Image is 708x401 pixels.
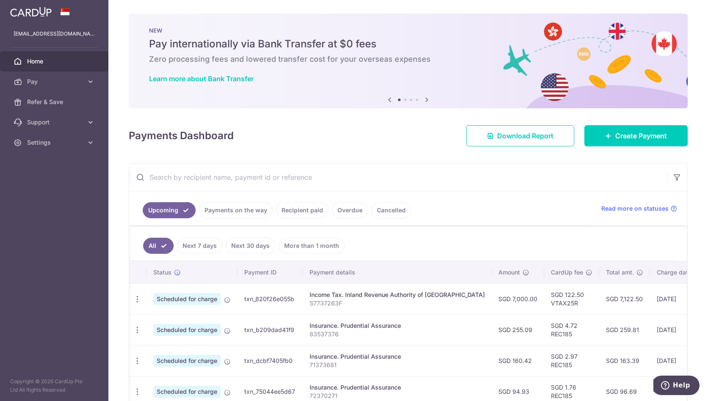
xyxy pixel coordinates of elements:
[544,314,599,345] td: SGD 4.72 REC185
[149,74,254,83] a: Learn more about Bank Transfer
[279,238,345,254] a: More than 1 month
[27,118,83,126] span: Support
[492,314,544,345] td: SGD 255.09
[238,283,303,314] td: txn_820f26e055b
[371,202,411,218] a: Cancelled
[177,238,222,254] a: Next 7 days
[650,345,708,376] td: [DATE]
[238,314,303,345] td: txn_b209dad41f9
[497,131,553,141] span: Download Report
[310,291,485,299] div: Income Tax. Inland Revenue Authority of [GEOGRAPHIC_DATA]
[276,202,329,218] a: Recipient paid
[498,268,520,277] span: Amount
[226,238,275,254] a: Next 30 days
[143,238,174,254] a: All
[153,268,171,277] span: Status
[310,352,485,361] div: Insurance. Prudential Assurance
[601,204,677,213] a: Read more on statuses
[199,202,273,218] a: Payments on the way
[27,98,83,106] span: Refer & Save
[551,268,583,277] span: CardUp fee
[153,355,221,367] span: Scheduled for charge
[650,283,708,314] td: [DATE]
[650,314,708,345] td: [DATE]
[310,392,485,400] p: 72370271
[27,77,83,86] span: Pay
[303,261,492,283] th: Payment details
[153,324,221,336] span: Scheduled for charge
[584,125,688,146] a: Create Payment
[129,164,667,191] input: Search by recipient name, payment id or reference
[653,376,700,397] iframe: Opens a widget where you can find more information
[310,299,485,308] p: S7737263F
[149,27,667,34] p: NEW
[310,361,485,369] p: 71373681
[10,7,52,17] img: CardUp
[599,283,650,314] td: SGD 7,122.50
[238,261,303,283] th: Payment ID
[599,314,650,345] td: SGD 259.81
[332,202,368,218] a: Overdue
[153,386,221,398] span: Scheduled for charge
[149,54,667,64] h6: Zero processing fees and lowered transfer cost for your overseas expenses
[615,131,667,141] span: Create Payment
[238,345,303,376] td: txn_dcbf7405fb0
[606,268,634,277] span: Total amt.
[27,138,83,147] span: Settings
[14,30,95,38] p: [EMAIL_ADDRESS][DOMAIN_NAME]
[544,345,599,376] td: SGD 2.97 REC185
[657,268,691,277] span: Charge date
[466,125,574,146] a: Download Report
[129,128,234,143] h4: Payments Dashboard
[310,330,485,338] p: 83537376
[492,345,544,376] td: SGD 160.42
[129,14,688,108] img: Bank transfer banner
[143,202,196,218] a: Upcoming
[492,283,544,314] td: SGD 7,000.00
[153,293,221,305] span: Scheduled for charge
[310,321,485,330] div: Insurance. Prudential Assurance
[310,383,485,392] div: Insurance. Prudential Assurance
[544,283,599,314] td: SGD 122.50 VTAX25R
[27,57,83,66] span: Home
[149,37,667,51] h5: Pay internationally via Bank Transfer at $0 fees
[601,204,669,213] span: Read more on statuses
[599,345,650,376] td: SGD 163.39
